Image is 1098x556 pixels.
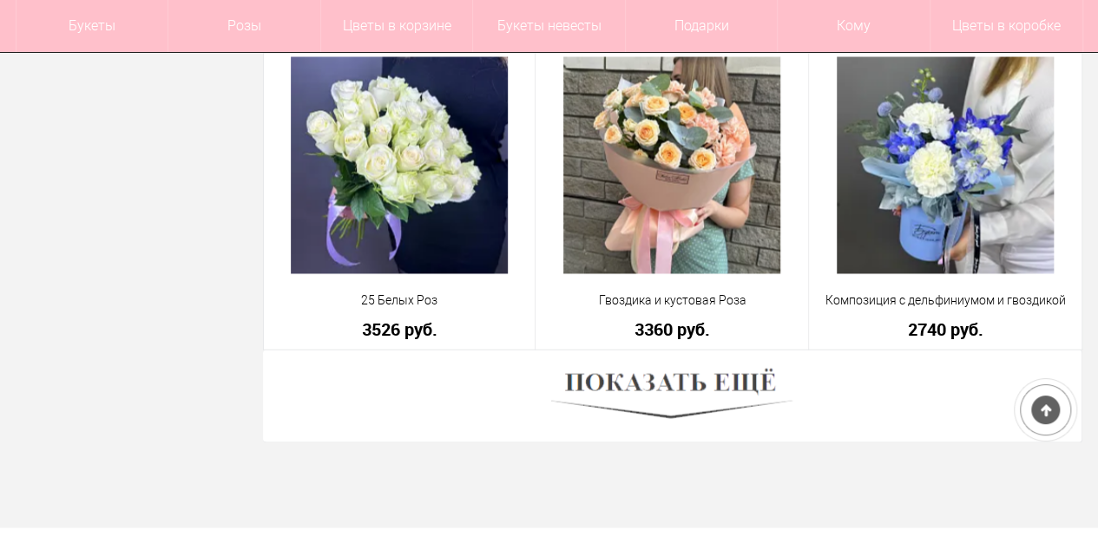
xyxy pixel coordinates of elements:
a: 25 Белых Роз [275,291,524,309]
a: Показать ещё [551,388,792,402]
a: 3526 руб. [275,319,524,337]
img: 25 Белых Роз [291,56,508,273]
img: Композиция с дельфиниумом и гвоздикой [837,56,1054,273]
a: Гвоздика и кустовая Роза [547,291,797,309]
a: 2740 руб. [820,319,1070,337]
img: Показать ещё [551,363,792,428]
img: Гвоздика и кустовая Роза [563,56,780,273]
a: 3360 руб. [547,319,797,337]
a: Композиция с дельфиниумом и гвоздикой [820,291,1070,309]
